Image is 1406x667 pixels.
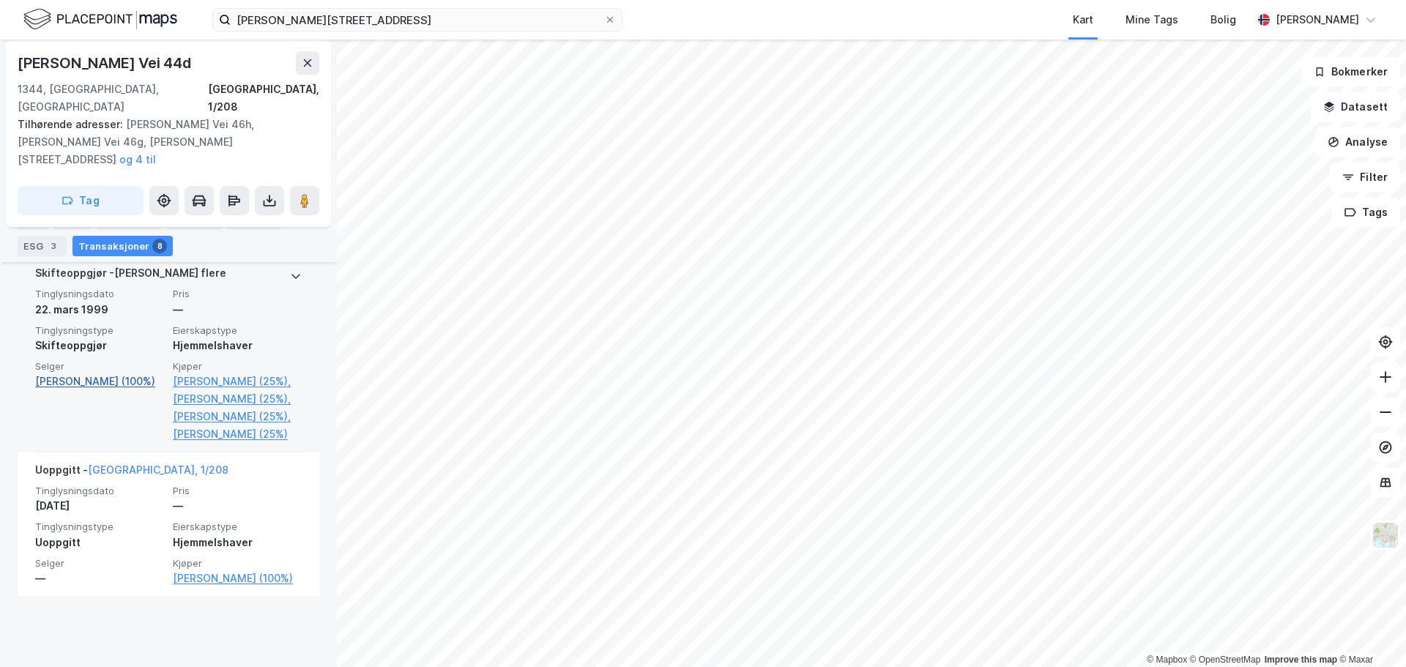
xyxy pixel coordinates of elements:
button: Filter [1330,163,1400,192]
div: [PERSON_NAME] [1276,11,1359,29]
span: Kjøper [173,360,302,373]
span: Pris [173,288,302,300]
input: Søk på adresse, matrikkel, gårdeiere, leietakere eller personer [231,9,604,31]
a: OpenStreetMap [1190,655,1261,665]
div: Mine Tags [1126,11,1178,29]
img: Z [1372,521,1399,549]
button: Bokmerker [1301,57,1400,86]
div: Skifteoppgjør - [PERSON_NAME] flere [35,264,226,288]
span: Selger [35,557,164,570]
div: 3 [46,239,61,253]
button: Datasett [1311,92,1400,122]
a: Improve this map [1265,655,1337,665]
span: Tilhørende adresser: [18,118,126,130]
img: logo.f888ab2527a4732fd821a326f86c7f29.svg [23,7,177,32]
div: ESG [18,236,67,256]
span: Pris [173,485,302,497]
a: [GEOGRAPHIC_DATA], 1/208 [88,463,228,476]
a: [PERSON_NAME] (100%) [173,570,302,587]
span: Eierskapstype [173,324,302,337]
div: Uoppgitt [35,534,164,551]
button: Tag [18,186,144,215]
div: [PERSON_NAME] Vei 44d [18,51,194,75]
a: Mapbox [1147,655,1187,665]
div: Kontrollprogram for chat [1333,597,1406,667]
button: Tags [1332,198,1400,227]
a: [PERSON_NAME] (25%), [173,373,302,390]
span: Kjøper [173,557,302,570]
div: Kart [1073,11,1093,29]
div: — [173,301,302,318]
span: Tinglysningsdato [35,288,164,300]
div: Skifteoppgjør [35,337,164,354]
div: 1344, [GEOGRAPHIC_DATA], [GEOGRAPHIC_DATA] [18,81,208,116]
div: Hjemmelshaver [173,534,302,551]
div: Bolig [1210,11,1236,29]
div: [GEOGRAPHIC_DATA], 1/208 [208,81,319,116]
span: Tinglysningsdato [35,485,164,497]
div: — [35,570,164,587]
span: Eierskapstype [173,521,302,533]
div: Hjemmelshaver [173,337,302,354]
div: [PERSON_NAME] Vei 46h, [PERSON_NAME] Vei 46g, [PERSON_NAME][STREET_ADDRESS] [18,116,308,168]
a: [PERSON_NAME] (25%) [173,425,302,443]
div: — [173,497,302,515]
span: Selger [35,360,164,373]
div: 8 [152,239,167,253]
a: [PERSON_NAME] (25%), [173,390,302,408]
div: [DATE] [35,497,164,515]
span: Tinglysningstype [35,324,164,337]
span: Tinglysningstype [35,521,164,533]
a: [PERSON_NAME] (25%), [173,408,302,425]
button: Analyse [1315,127,1400,157]
a: [PERSON_NAME] (100%) [35,373,164,390]
div: Transaksjoner [72,236,173,256]
div: Uoppgitt - [35,461,228,485]
iframe: Chat Widget [1333,597,1406,667]
div: 22. mars 1999 [35,301,164,318]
